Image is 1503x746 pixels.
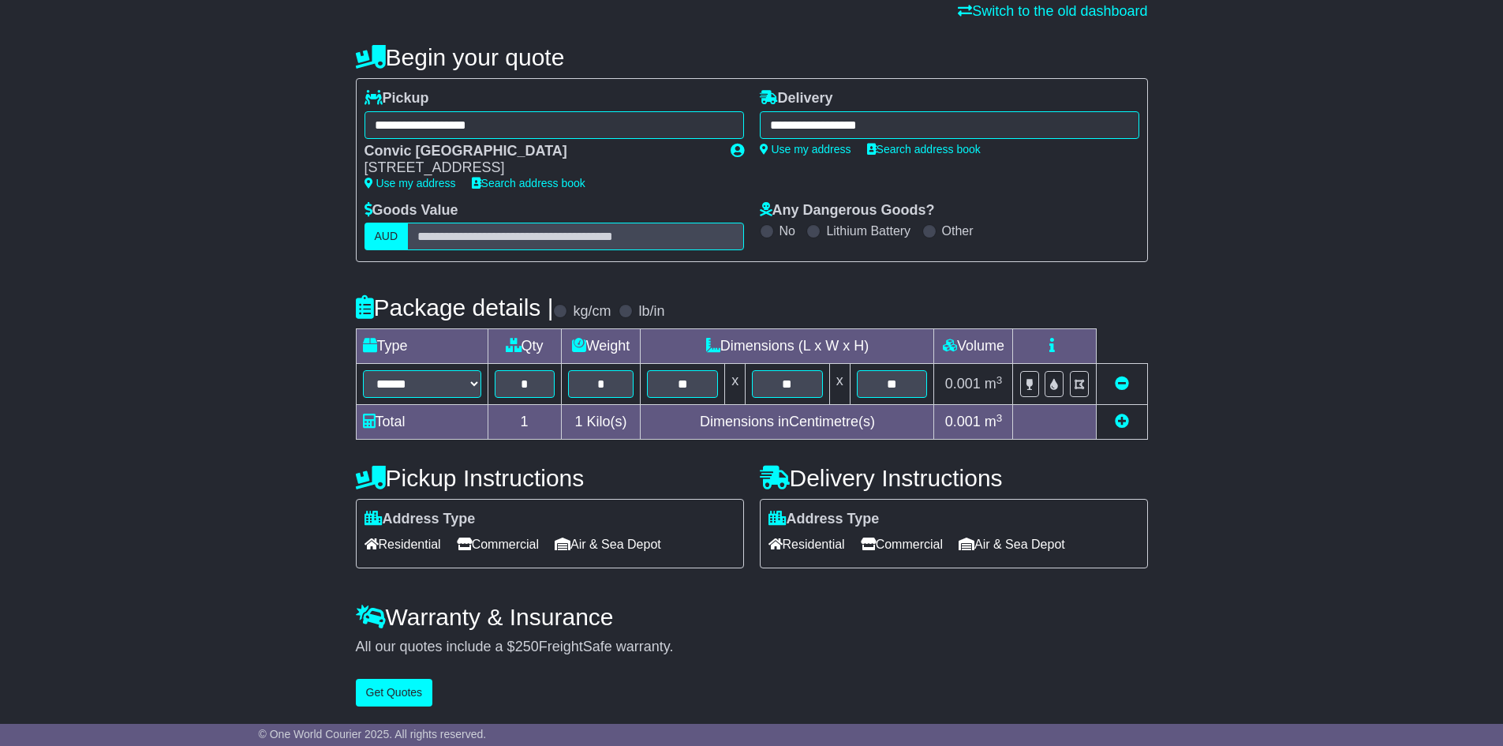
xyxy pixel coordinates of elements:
h4: Begin your quote [356,44,1148,70]
label: kg/cm [573,303,611,321]
sup: 3 [996,374,1003,386]
h4: Delivery Instructions [760,465,1148,491]
span: Air & Sea Depot [959,532,1065,557]
h4: Package details | [356,294,554,321]
label: Other [942,223,974,238]
span: Residential [365,532,441,557]
label: No [780,223,795,238]
span: 1 [574,414,582,429]
h4: Warranty & Insurance [356,604,1148,630]
td: Qty [488,329,561,364]
label: Address Type [768,511,880,528]
span: Residential [768,532,845,557]
td: Kilo(s) [561,405,641,440]
label: Address Type [365,511,476,528]
span: © One World Courier 2025. All rights reserved. [259,728,487,740]
a: Search address book [472,177,585,189]
span: m [985,376,1003,392]
span: 250 [515,639,539,654]
span: 0.001 [945,376,981,392]
a: Switch to the old dashboard [958,3,1147,19]
div: Convic [GEOGRAPHIC_DATA] [365,143,715,160]
button: Get Quotes [356,679,433,707]
td: 1 [488,405,561,440]
span: Commercial [457,532,539,557]
span: 0.001 [945,414,981,429]
div: All our quotes include a $ FreightSafe warranty. [356,639,1148,656]
td: Dimensions in Centimetre(s) [641,405,934,440]
label: AUD [365,223,409,250]
td: x [829,364,850,405]
td: Dimensions (L x W x H) [641,329,934,364]
a: Add new item [1115,414,1129,429]
label: lb/in [638,303,664,321]
span: m [985,414,1003,429]
label: Lithium Battery [826,223,910,238]
label: Goods Value [365,202,458,219]
label: Pickup [365,90,429,107]
td: Total [356,405,488,440]
label: Delivery [760,90,833,107]
div: [STREET_ADDRESS] [365,159,715,177]
a: Search address book [867,143,981,156]
td: Type [356,329,488,364]
h4: Pickup Instructions [356,465,744,491]
label: Any Dangerous Goods? [760,202,935,219]
a: Use my address [365,177,456,189]
sup: 3 [996,412,1003,424]
td: Volume [934,329,1013,364]
span: Commercial [861,532,943,557]
a: Remove this item [1115,376,1129,392]
a: Use my address [760,143,851,156]
td: Weight [561,329,641,364]
span: Air & Sea Depot [555,532,661,557]
td: x [725,364,746,405]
